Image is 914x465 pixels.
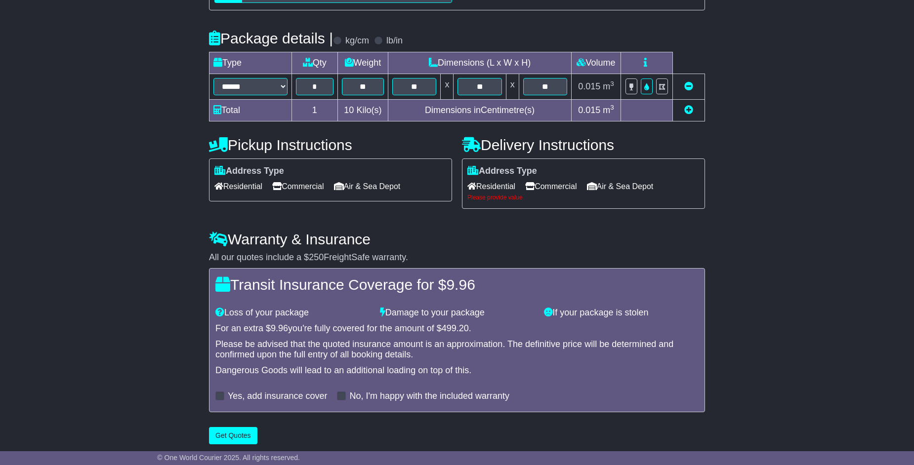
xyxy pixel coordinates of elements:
div: Damage to your package [375,308,540,318]
td: Kilo(s) [337,99,388,121]
h4: Package details | [209,30,333,46]
sup: 3 [610,80,614,87]
td: Volume [571,52,621,74]
div: All our quotes include a $ FreightSafe warranty. [209,252,705,263]
button: Get Quotes [209,427,257,444]
span: Residential [214,179,262,194]
span: 9.96 [271,323,288,333]
span: © One World Courier 2025. All rights reserved. [157,454,300,462]
td: Total [209,99,292,121]
label: kg/cm [345,36,369,46]
span: Commercial [525,179,577,194]
td: Weight [337,52,388,74]
div: If your package is stolen [539,308,704,318]
span: Commercial [272,179,324,194]
span: Air & Sea Depot [587,179,654,194]
span: m [603,81,614,91]
span: Air & Sea Depot [334,179,401,194]
td: Dimensions (L x W x H) [388,52,572,74]
h4: Delivery Instructions [462,137,705,153]
div: Dangerous Goods will lead to an additional loading on top of this. [215,365,699,376]
label: Address Type [467,166,537,177]
span: 499.20 [442,323,469,333]
td: x [441,74,454,99]
label: Yes, add insurance cover [228,391,327,402]
span: 10 [344,105,354,115]
span: 0.015 [578,105,600,115]
h4: Pickup Instructions [209,137,452,153]
a: Remove this item [684,81,693,91]
td: Type [209,52,292,74]
span: 250 [309,252,324,262]
sup: 3 [610,104,614,111]
label: No, I'm happy with the included warranty [349,391,509,402]
div: Loss of your package [210,308,375,318]
span: m [603,105,614,115]
td: 1 [292,99,338,121]
label: Address Type [214,166,284,177]
td: Qty [292,52,338,74]
a: Add new item [684,105,693,115]
td: Dimensions in Centimetre(s) [388,99,572,121]
span: Residential [467,179,515,194]
div: Please provide value [467,194,700,201]
span: 9.96 [446,276,475,293]
h4: Transit Insurance Coverage for $ [215,276,699,293]
label: lb/in [386,36,403,46]
span: 0.015 [578,81,600,91]
div: Please be advised that the quoted insurance amount is an approximation. The definitive price will... [215,339,699,360]
div: For an extra $ you're fully covered for the amount of $ . [215,323,699,334]
h4: Warranty & Insurance [209,231,705,247]
td: x [506,74,519,99]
